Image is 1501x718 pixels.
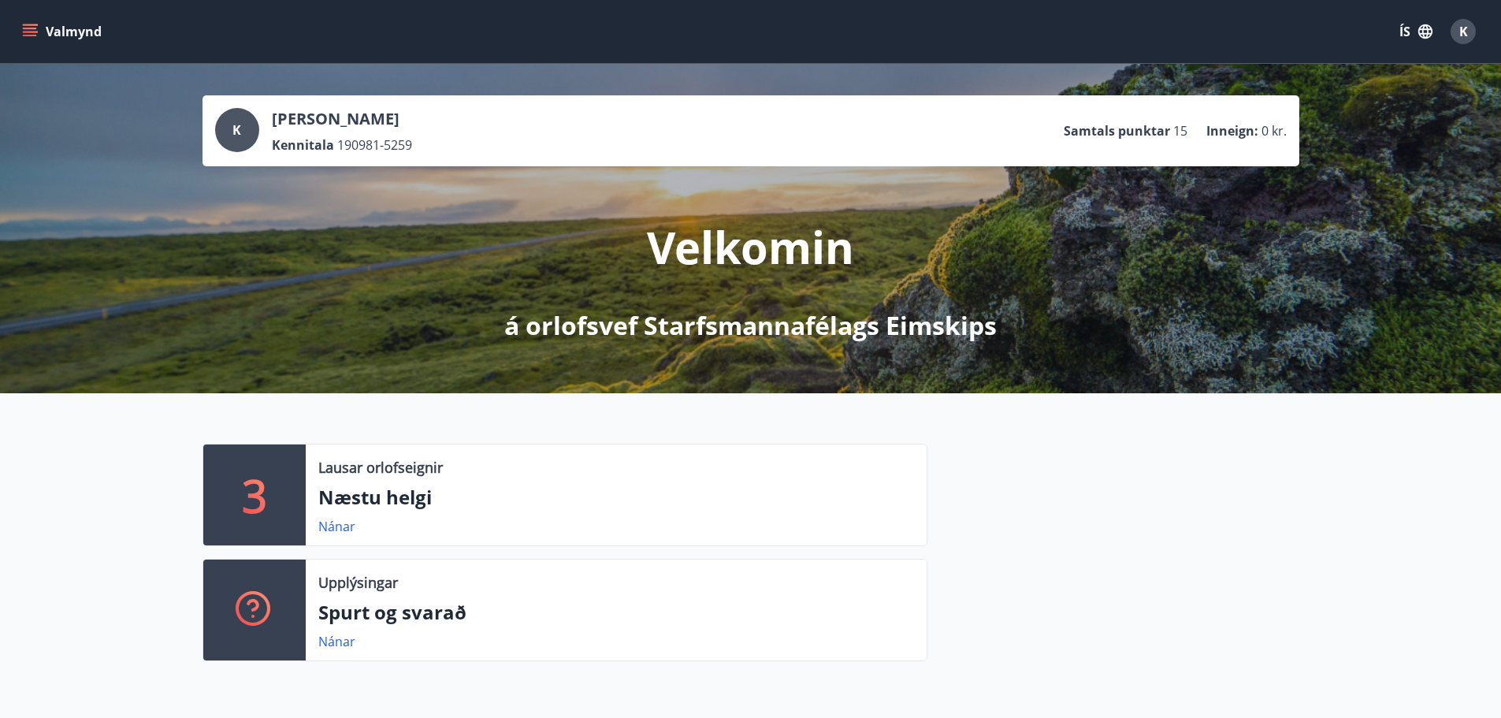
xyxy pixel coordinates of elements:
[1173,122,1187,140] span: 15
[318,457,443,478] p: Lausar orlofseignir
[242,465,267,525] p: 3
[318,633,355,650] a: Nánar
[19,17,108,46] button: menu
[318,572,398,593] p: Upplýsingar
[1391,17,1441,46] button: ÍS
[647,217,854,277] p: Velkomin
[232,121,241,139] span: K
[504,308,997,343] p: á orlofsvef Starfsmannafélags Eimskips
[1459,23,1468,40] span: K
[318,484,914,511] p: Næstu helgi
[1444,13,1482,50] button: K
[318,599,914,626] p: Spurt og svarað
[318,518,355,535] a: Nánar
[1261,122,1287,140] span: 0 kr.
[337,136,412,154] span: 190981-5259
[1064,122,1170,140] p: Samtals punktar
[272,108,412,130] p: [PERSON_NAME]
[1206,122,1258,140] p: Inneign :
[272,136,334,154] p: Kennitala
